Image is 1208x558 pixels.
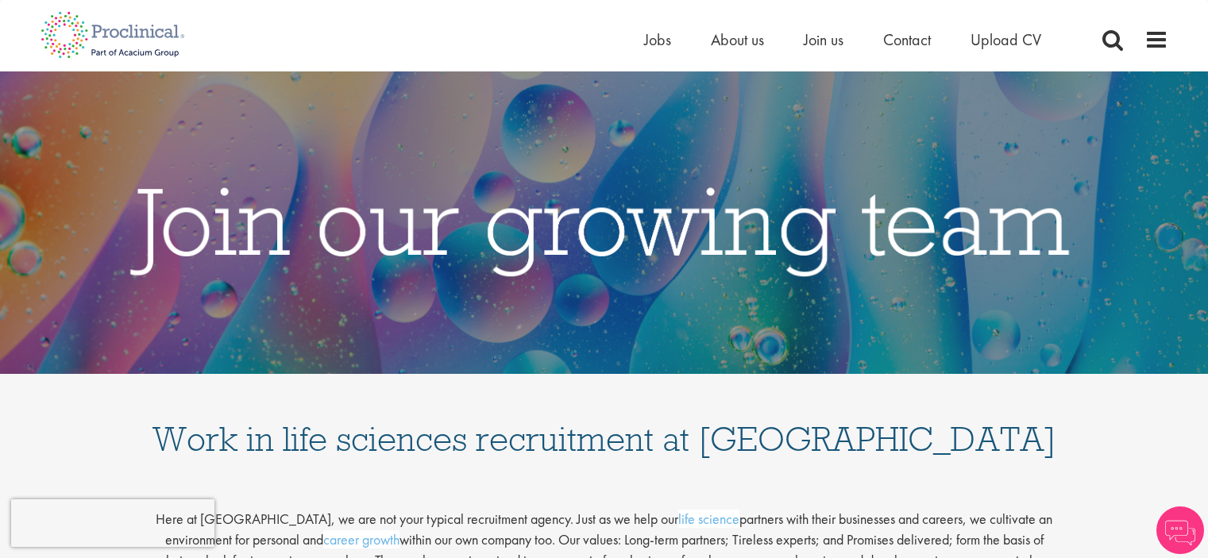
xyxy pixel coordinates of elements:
img: Chatbot [1156,506,1204,554]
a: life science [678,510,739,528]
a: Upload CV [971,29,1041,50]
h1: Work in life sciences recruitment at [GEOGRAPHIC_DATA] [152,390,1057,456]
a: Jobs [644,29,671,50]
a: Join us [804,29,843,50]
a: Contact [883,29,931,50]
iframe: reCAPTCHA [11,499,214,547]
a: career growth [323,530,399,548]
a: About us [711,29,764,50]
